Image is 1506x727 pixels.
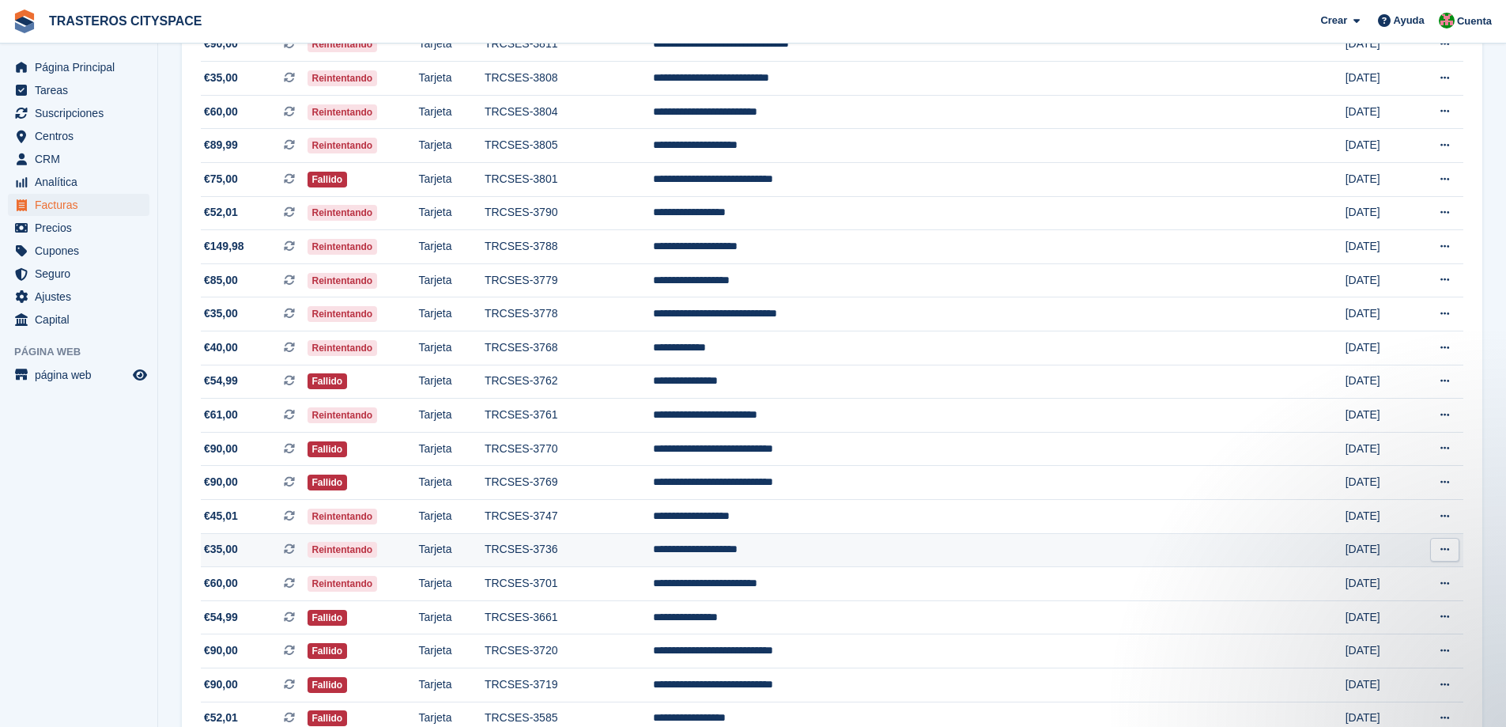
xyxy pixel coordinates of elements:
span: Facturas [35,194,130,216]
span: Fallido [308,643,348,659]
td: TRCSES-3769 [485,466,653,500]
a: Vista previa de la tienda [130,365,149,384]
span: Página web [14,344,157,360]
span: Fallido [308,373,348,389]
a: menu [8,171,149,193]
td: TRCSES-3811 [485,28,653,62]
span: Suscripciones [35,102,130,124]
td: Tarjeta [418,129,484,163]
span: Reintentando [308,104,378,120]
td: Tarjeta [418,163,484,197]
span: €90,00 [204,36,238,52]
span: Reintentando [308,509,378,524]
td: TRCSES-3805 [485,129,653,163]
span: €35,00 [204,541,238,558]
span: Reintentando [308,273,378,289]
span: €90,00 [204,474,238,490]
span: €35,00 [204,70,238,86]
a: menu [8,309,149,331]
span: €90,00 [204,642,238,659]
td: [DATE] [1346,500,1411,534]
span: Seguro [35,263,130,285]
td: [DATE] [1346,28,1411,62]
td: Tarjeta [418,432,484,466]
td: [DATE] [1346,399,1411,433]
span: €52,01 [204,710,238,726]
span: Precios [35,217,130,239]
span: Cuenta [1457,13,1492,29]
span: €85,00 [204,272,238,289]
td: [DATE] [1346,95,1411,129]
td: Tarjeta [418,668,484,702]
span: Crear [1320,13,1347,28]
td: TRCSES-3778 [485,297,653,331]
td: Tarjeta [418,62,484,96]
span: Fallido [308,710,348,726]
td: [DATE] [1346,196,1411,230]
td: [DATE] [1346,533,1411,567]
td: Tarjeta [418,600,484,634]
td: TRCSES-3808 [485,62,653,96]
td: [DATE] [1346,163,1411,197]
span: €60,00 [204,575,238,592]
span: Tareas [35,79,130,101]
span: €75,00 [204,171,238,187]
td: [DATE] [1346,567,1411,601]
td: [DATE] [1346,62,1411,96]
span: Centros [35,125,130,147]
td: Tarjeta [418,95,484,129]
a: TRASTEROS CITYSPACE [43,8,209,34]
td: Tarjeta [418,230,484,264]
span: Ajustes [35,286,130,308]
td: TRCSES-3804 [485,95,653,129]
span: Reintentando [308,239,378,255]
td: TRCSES-3661 [485,600,653,634]
td: Tarjeta [418,196,484,230]
td: Tarjeta [418,567,484,601]
span: €90,00 [204,441,238,457]
td: TRCSES-3779 [485,263,653,297]
span: Fallido [308,677,348,693]
span: Analítica [35,171,130,193]
a: menu [8,148,149,170]
td: [DATE] [1346,230,1411,264]
td: Tarjeta [418,399,484,433]
span: Reintentando [308,36,378,52]
span: €60,00 [204,104,238,120]
span: Cupones [35,240,130,262]
td: TRCSES-3719 [485,668,653,702]
a: menu [8,240,149,262]
span: €35,00 [204,305,238,322]
span: €40,00 [204,339,238,356]
a: menu [8,56,149,78]
span: €90,00 [204,676,238,693]
td: TRCSES-3788 [485,230,653,264]
span: €54,99 [204,373,238,389]
td: TRCSES-3762 [485,365,653,399]
span: CRM [35,148,130,170]
span: €45,01 [204,508,238,524]
span: Página Principal [35,56,130,78]
span: €61,00 [204,407,238,423]
span: Fallido [308,441,348,457]
span: Reintentando [308,205,378,221]
td: TRCSES-3761 [485,399,653,433]
span: Fallido [308,475,348,490]
td: Tarjeta [418,634,484,668]
span: €149,98 [204,238,244,255]
td: [DATE] [1346,331,1411,365]
td: Tarjeta [418,466,484,500]
td: TRCSES-3736 [485,533,653,567]
span: Reintentando [308,306,378,322]
span: Reintentando [308,542,378,558]
img: stora-icon-8386f47178a22dfd0bd8f6a31ec36ba5ce8667c1dd55bd0f319d3a0aa187defe.svg [13,9,36,33]
td: [DATE] [1346,297,1411,331]
span: Reintentando [308,70,378,86]
a: menu [8,79,149,101]
td: TRCSES-3720 [485,634,653,668]
td: [DATE] [1346,466,1411,500]
span: Fallido [308,172,348,187]
a: menu [8,286,149,308]
a: menu [8,125,149,147]
span: €54,99 [204,609,238,626]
